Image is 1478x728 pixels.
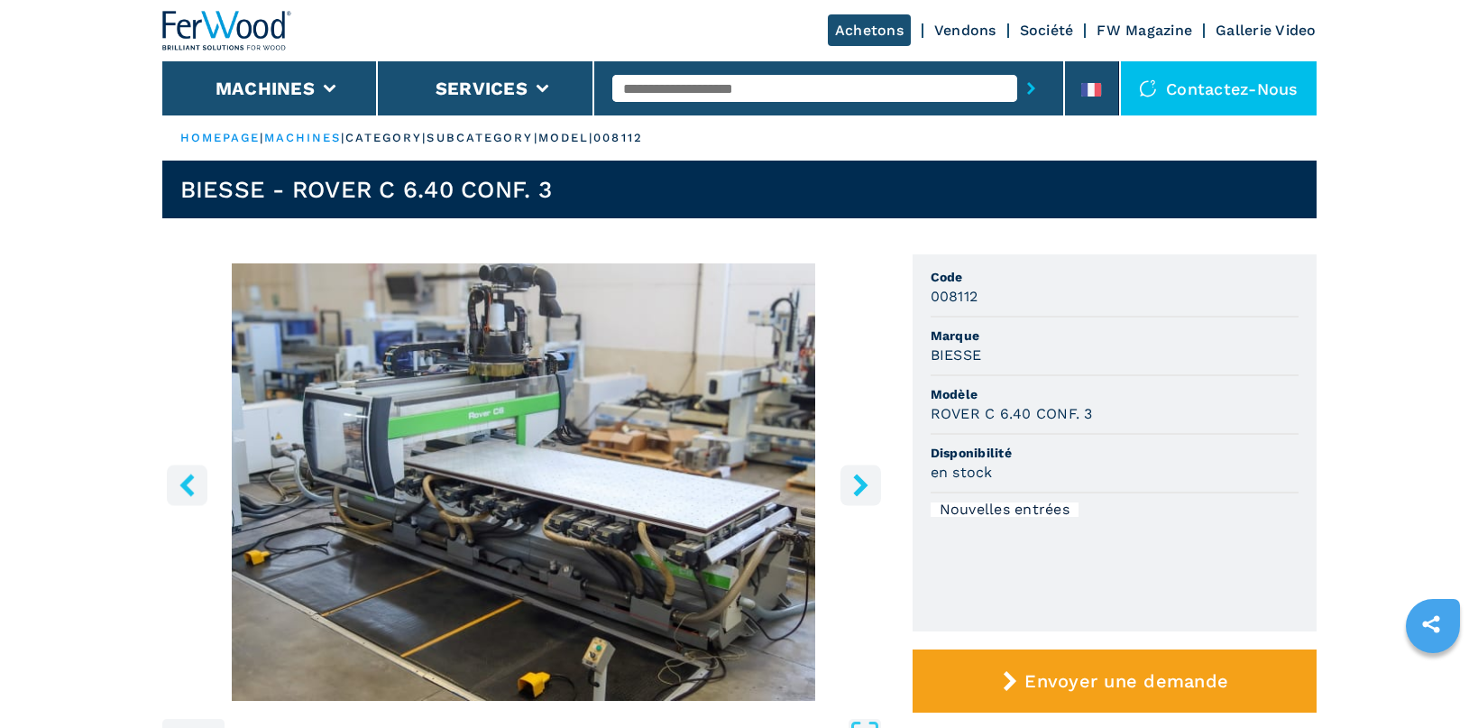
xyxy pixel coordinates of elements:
[1017,68,1045,109] button: submit-button
[913,650,1317,713] button: Envoyer une demande
[538,130,594,146] p: model |
[1216,22,1317,39] a: Gallerie Video
[345,130,427,146] p: category |
[260,131,263,144] span: |
[1020,22,1074,39] a: Société
[1409,602,1454,647] a: sharethis
[828,14,911,46] a: Achetons
[162,263,886,701] img: Centre D'Usinage À 5 Axes BIESSE ROVER C 6.40 CONF. 3
[436,78,528,99] button: Services
[162,263,886,701] div: Go to Slide 1
[931,502,1079,517] div: Nouvelles entrées
[1097,22,1192,39] a: FW Magazine
[931,403,1093,424] h3: ROVER C 6.40 CONF. 3
[427,130,537,146] p: subcategory |
[264,131,342,144] a: machines
[1139,79,1157,97] img: Contactez-nous
[931,327,1299,345] span: Marque
[931,385,1299,403] span: Modèle
[180,131,261,144] a: HOMEPAGE
[931,268,1299,286] span: Code
[934,22,996,39] a: Vendons
[840,465,881,505] button: right-button
[1121,61,1317,115] div: Contactez-nous
[341,131,344,144] span: |
[216,78,315,99] button: Machines
[931,462,993,483] h3: en stock
[593,130,643,146] p: 008112
[1024,670,1228,692] span: Envoyer une demande
[180,175,552,204] h1: BIESSE - ROVER C 6.40 CONF. 3
[931,444,1299,462] span: Disponibilité
[167,465,207,505] button: left-button
[931,345,982,365] h3: BIESSE
[931,286,978,307] h3: 008112
[162,11,292,51] img: Ferwood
